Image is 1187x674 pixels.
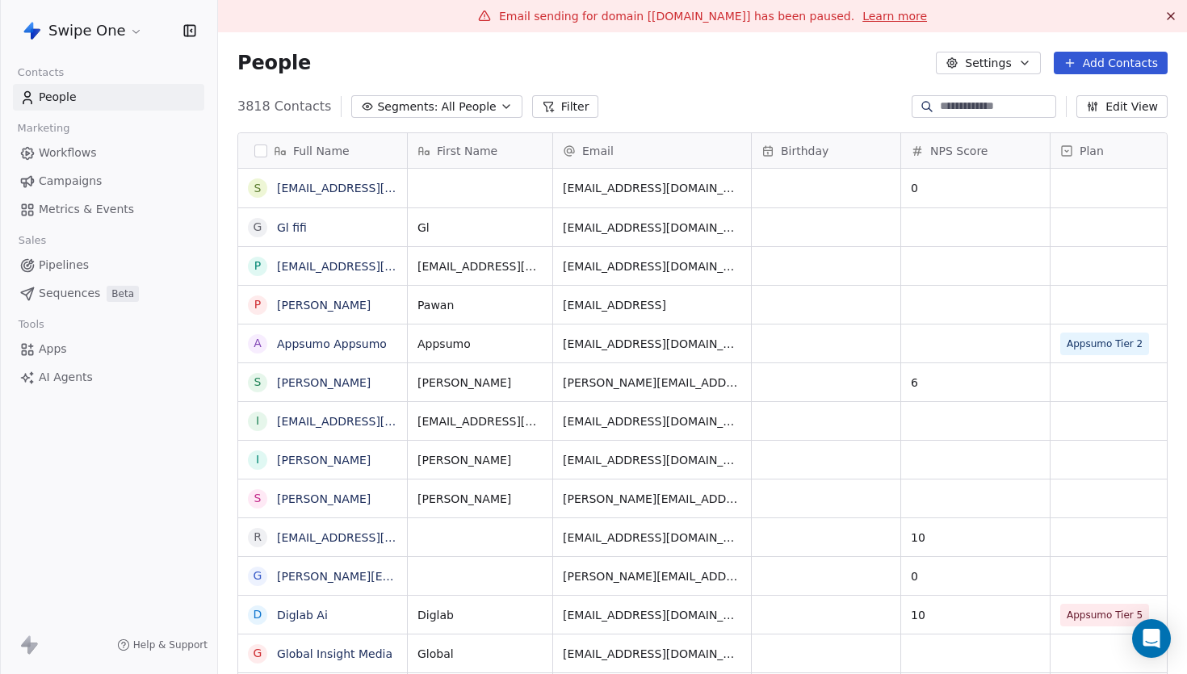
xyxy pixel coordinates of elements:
span: [EMAIL_ADDRESS] [563,297,741,313]
div: First Name [408,133,552,168]
span: [EMAIL_ADDRESS][DOMAIN_NAME] [563,607,741,623]
a: [PERSON_NAME] [277,299,371,312]
div: g [254,567,262,584]
span: Appsumo Tier 2 [1067,336,1143,352]
span: 10 [911,530,1040,546]
span: Pipelines [39,257,89,274]
a: [EMAIL_ADDRESS][DOMAIN_NAME] [277,415,475,428]
span: [PERSON_NAME] [417,491,543,507]
a: [PERSON_NAME][EMAIL_ADDRESS][DOMAIN_NAME] [277,570,568,583]
span: First Name [437,143,497,159]
div: p [254,257,261,274]
div: A [254,335,262,352]
span: Email [582,143,614,159]
img: Swipe%20One%20Logo%201-1.svg [23,21,42,40]
span: AI Agents [39,369,93,386]
div: G [254,645,262,662]
span: [EMAIL_ADDRESS][DOMAIN_NAME] [563,220,741,236]
span: Appsumo [417,336,543,352]
div: P [254,296,261,313]
span: Plan [1080,143,1104,159]
span: Workflows [39,144,97,161]
a: [EMAIL_ADDRESS][DOMAIN_NAME] [277,182,475,195]
span: [EMAIL_ADDRESS][DOMAIN_NAME] [563,413,741,429]
a: AI Agents [13,364,204,391]
span: Segments: [377,98,438,115]
span: 6 [911,375,1040,391]
button: Settings [936,52,1040,74]
div: S [254,374,262,391]
span: All People [441,98,496,115]
span: [EMAIL_ADDRESS][DOMAIN_NAME] [563,646,741,662]
a: SequencesBeta [13,280,204,307]
span: [EMAIL_ADDRESS][DOMAIN_NAME] [563,258,741,274]
a: [EMAIL_ADDRESS][DOMAIN_NAME] [277,260,475,273]
span: Tools [11,312,51,337]
span: People [237,51,311,75]
a: [PERSON_NAME] [277,454,371,467]
span: [PERSON_NAME] [417,375,543,391]
a: Learn more [862,8,927,24]
div: r [254,529,262,546]
div: S [254,490,262,507]
span: [EMAIL_ADDRESS][DOMAIN_NAME] [417,258,543,274]
a: [PERSON_NAME] [277,492,371,505]
a: Workflows [13,140,204,166]
a: Help & Support [117,638,208,651]
span: Gl [417,220,543,236]
span: Beta [107,286,139,302]
a: [EMAIL_ADDRESS][DOMAIN_NAME] [277,531,475,544]
div: Birthday [752,133,900,168]
span: Global [417,646,543,662]
span: 3818 Contacts [237,97,331,116]
span: [PERSON_NAME][EMAIL_ADDRESS][DOMAIN_NAME] [563,568,741,584]
a: Apps [13,336,204,362]
a: Appsumo Appsumo [277,337,387,350]
div: s [254,180,262,197]
span: [EMAIL_ADDRESS][DOMAIN_NAME] [563,452,741,468]
button: Filter [532,95,599,118]
a: Pipelines [13,252,204,278]
div: NPS Score [901,133,1050,168]
span: [EMAIL_ADDRESS][DOMAIN_NAME] [563,530,741,546]
span: Apps [39,341,67,358]
span: Email sending for domain [[DOMAIN_NAME]] has been paused. [499,10,854,23]
a: People [13,84,204,111]
a: Global Insight Media [277,647,392,660]
span: NPS Score [930,143,988,159]
span: Full Name [293,143,350,159]
button: Edit View [1076,95,1168,118]
span: 10 [911,607,1040,623]
div: Open Intercom Messenger [1132,619,1171,658]
span: 0 [911,568,1040,584]
span: [PERSON_NAME] [417,452,543,468]
div: G [254,219,262,236]
span: Pawan [417,297,543,313]
a: Diglab Ai [277,609,328,622]
span: [EMAIL_ADDRESS][DOMAIN_NAME] [417,413,543,429]
div: i [256,412,259,429]
span: [PERSON_NAME][EMAIL_ADDRESS][PERSON_NAME][DOMAIN_NAME] [563,375,741,391]
div: Email [553,133,751,168]
span: People [39,89,77,106]
span: Campaigns [39,173,102,190]
a: Gl fifi [277,221,307,234]
span: Swipe One [48,20,126,41]
div: D [254,606,262,623]
span: Marketing [10,116,77,140]
span: Appsumo Tier 5 [1067,607,1143,623]
a: Campaigns [13,168,204,195]
div: Full Name [238,133,407,168]
a: Metrics & Events [13,196,204,223]
span: [EMAIL_ADDRESS][DOMAIN_NAME] [563,180,741,196]
button: Swipe One [19,17,146,44]
span: Help & Support [133,638,208,651]
button: Add Contacts [1054,52,1168,74]
span: Birthday [781,143,828,159]
a: [PERSON_NAME] [277,376,371,389]
span: Sales [11,228,53,253]
span: [PERSON_NAME][EMAIL_ADDRESS][DOMAIN_NAME] [563,491,741,507]
div: i [256,451,259,468]
span: [EMAIL_ADDRESS][DOMAIN_NAME] [563,336,741,352]
span: Sequences [39,285,100,302]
